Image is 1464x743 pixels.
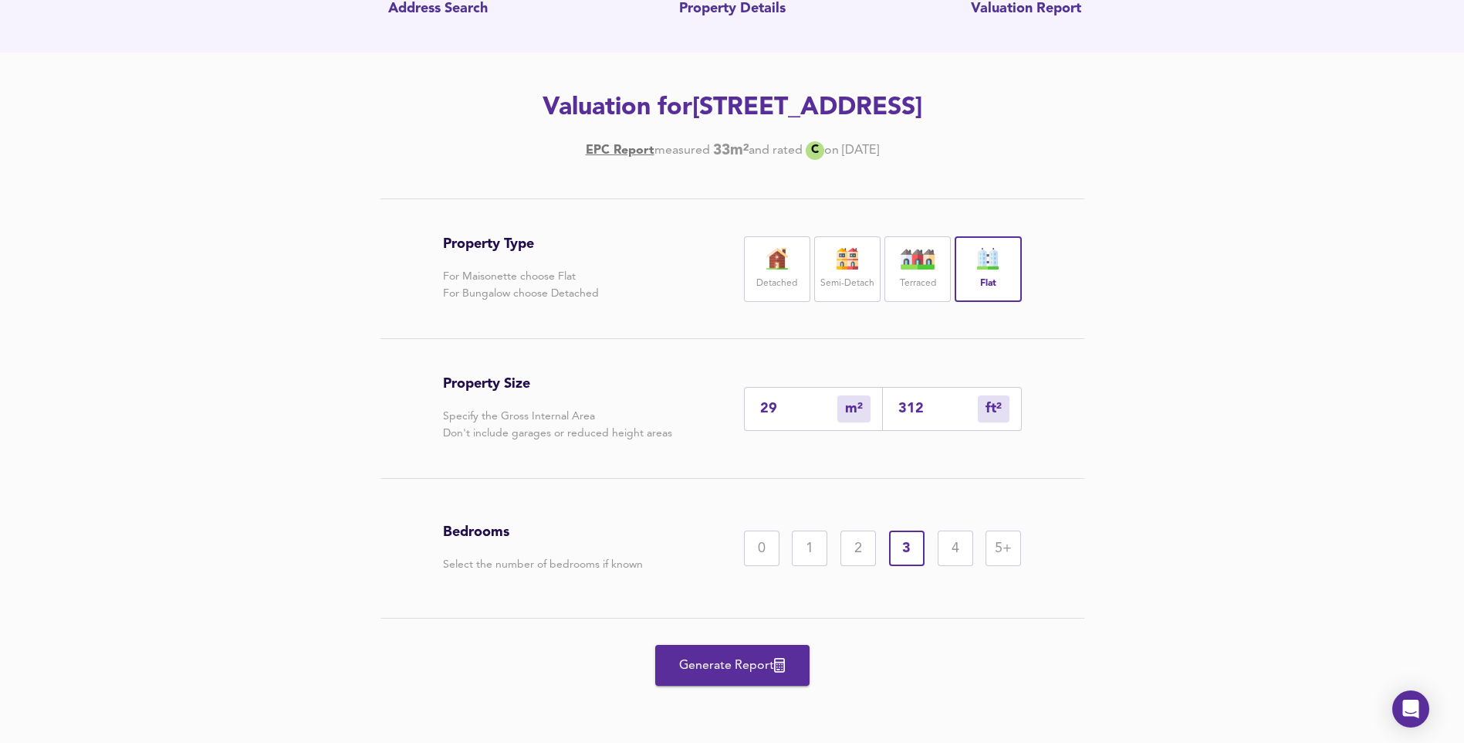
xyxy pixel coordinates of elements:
[884,236,951,302] div: Terraced
[744,236,810,302] div: Detached
[898,401,978,417] input: Sqft
[443,556,643,573] p: Select the number of bedrooms if known
[443,236,599,253] h3: Property Type
[978,395,1009,422] div: m²
[938,531,973,566] div: 4
[837,395,871,422] div: m²
[655,645,810,686] button: Generate Report
[760,401,837,417] input: Enter sqm
[713,142,749,159] b: 33 m²
[840,531,876,566] div: 2
[756,274,797,293] label: Detached
[828,248,867,270] img: house-icon
[820,274,874,293] label: Semi-Detach
[980,274,996,293] label: Flat
[443,375,672,392] h3: Property Size
[900,274,936,293] label: Terraced
[955,236,1021,302] div: Flat
[744,531,779,566] div: 0
[749,142,803,159] div: and rated
[443,408,672,442] p: Specify the Gross Internal Area Don't include garages or reduced height areas
[443,268,599,302] p: For Maisonette choose Flat For Bungalow choose Detached
[824,142,839,159] div: on
[889,531,925,566] div: 3
[586,141,879,160] div: [DATE]
[296,91,1169,125] h2: Valuation for [STREET_ADDRESS]
[986,531,1021,566] div: 5+
[654,142,710,159] div: measured
[792,531,827,566] div: 1
[1392,690,1429,728] div: Open Intercom Messenger
[758,248,796,270] img: house-icon
[671,655,794,677] span: Generate Report
[814,236,881,302] div: Semi-Detach
[898,248,937,270] img: house-icon
[969,248,1007,270] img: flat-icon
[806,141,824,160] div: C
[586,142,654,159] a: EPC Report
[443,524,643,541] h3: Bedrooms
